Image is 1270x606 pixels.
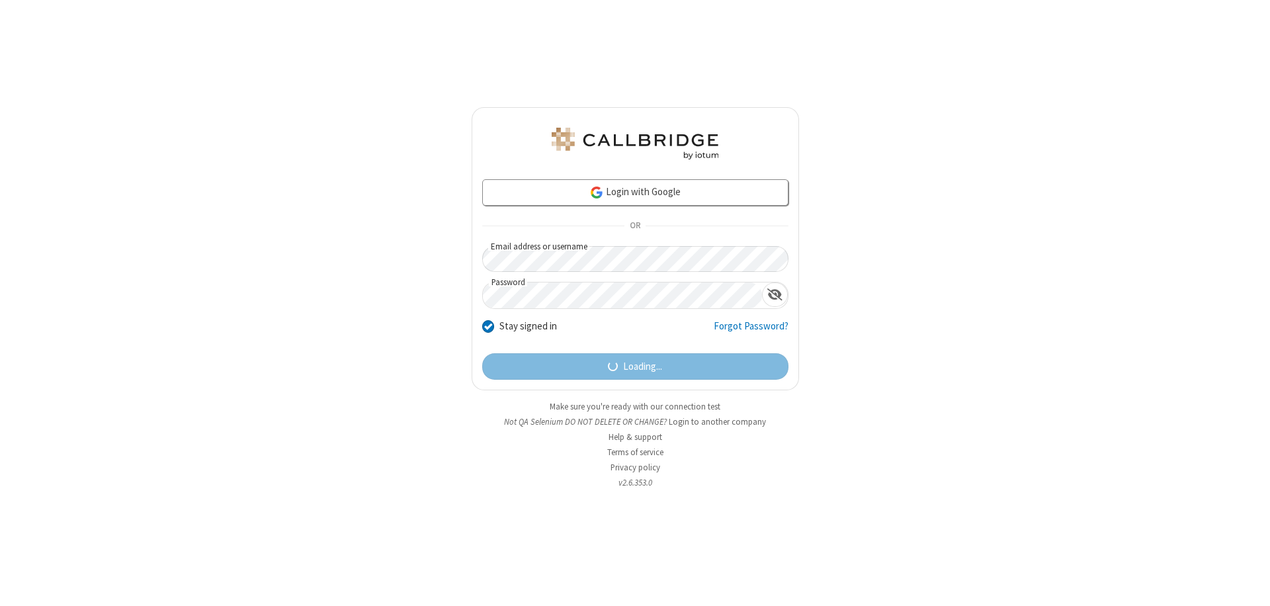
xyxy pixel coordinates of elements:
a: Forgot Password? [714,319,788,344]
iframe: Chat [1237,572,1260,597]
a: Terms of service [607,447,663,458]
img: QA Selenium DO NOT DELETE OR CHANGE [549,128,721,159]
label: Stay signed in [499,319,557,334]
span: OR [624,217,646,236]
input: Password [483,282,762,308]
a: Privacy policy [611,462,660,473]
li: Not QA Selenium DO NOT DELETE OR CHANGE? [472,415,799,428]
a: Make sure you're ready with our connection test [550,401,720,412]
span: Loading... [623,359,662,374]
div: Show password [762,282,788,307]
input: Email address or username [482,246,788,272]
li: v2.6.353.0 [472,476,799,489]
button: Login to another company [669,415,766,428]
button: Loading... [482,353,788,380]
a: Help & support [609,431,662,443]
img: google-icon.png [589,185,604,200]
a: Login with Google [482,179,788,206]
